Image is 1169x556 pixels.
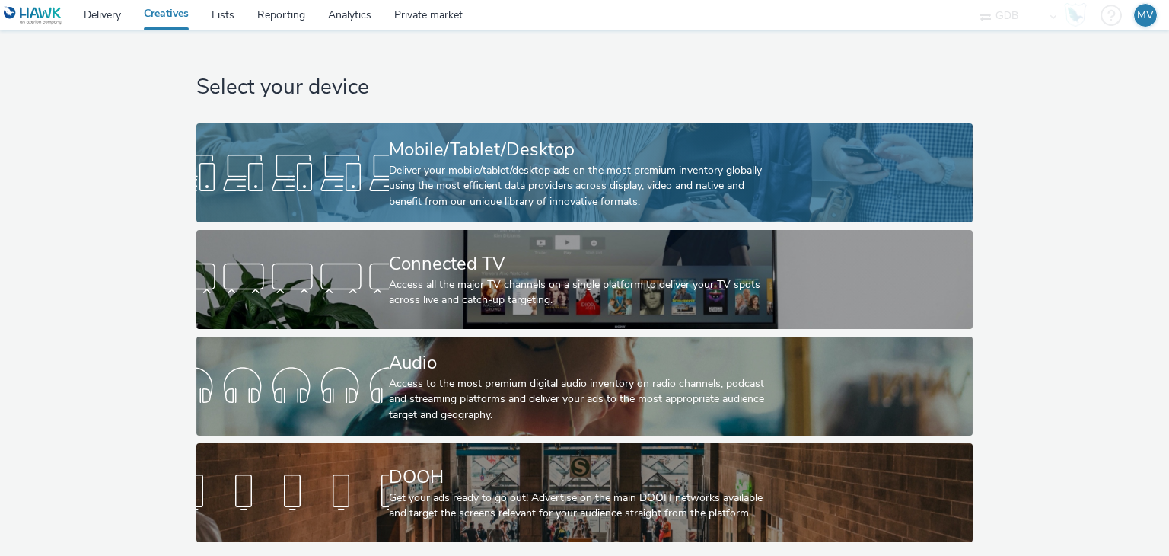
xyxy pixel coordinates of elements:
div: Get your ads ready to go out! Advertise on the main DOOH networks available and target the screen... [389,490,774,522]
a: AudioAccess to the most premium digital audio inventory on radio channels, podcast and streaming ... [196,337,972,436]
img: undefined Logo [4,6,62,25]
div: Connected TV [389,251,774,277]
div: Access all the major TV channels on a single platform to deliver your TV spots across live and ca... [389,277,774,308]
div: Audio [389,350,774,376]
div: Access to the most premium digital audio inventory on radio channels, podcast and streaming platf... [389,376,774,423]
a: DOOHGet your ads ready to go out! Advertise on the main DOOH networks available and target the sc... [196,443,972,542]
a: Hawk Academy [1064,3,1093,27]
a: Connected TVAccess all the major TV channels on a single platform to deliver your TV spots across... [196,230,972,329]
div: DOOH [389,464,774,490]
div: Deliver your mobile/tablet/desktop ads on the most premium inventory globally using the most effi... [389,163,774,209]
div: Mobile/Tablet/Desktop [389,136,774,163]
div: MV [1137,4,1154,27]
a: Mobile/Tablet/DesktopDeliver your mobile/tablet/desktop ads on the most premium inventory globall... [196,123,972,222]
h1: Select your device [196,73,972,102]
img: Hawk Academy [1064,3,1087,27]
